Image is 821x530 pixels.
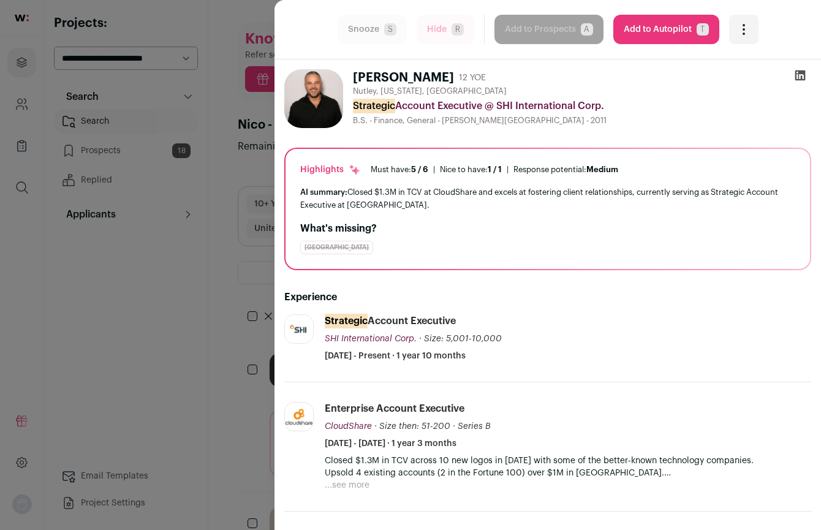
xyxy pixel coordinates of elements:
span: · Size: 5,001-10,000 [419,335,502,343]
span: · Size then: 51-200 [374,422,450,431]
span: Nutley, [US_STATE], [GEOGRAPHIC_DATA] [353,86,507,96]
button: ...see more [325,479,369,491]
span: AI summary: [300,188,347,196]
img: 7859bb942da0f70cd8757ef9c08e7acdff5f347d5b425554e1d0ede37972ef76.jpg [284,69,343,128]
div: Nice to have: [440,165,502,175]
h2: What's missing? [300,221,795,236]
span: 1 / 1 [488,165,502,173]
span: Medium [586,165,618,173]
div: [GEOGRAPHIC_DATA] [300,241,373,254]
img: 7b865a813b47d828e50c98e7989d10105db5fde243cc623bf7f953a545cdb966.jpg [285,409,313,425]
span: CloudShare [325,422,372,431]
mark: Strategic [325,314,368,328]
div: Account Executive @ SHI International Corp. [353,99,811,113]
span: · [453,420,455,433]
div: 12 YOE [459,72,486,84]
p: Closed $1.3M in TCV across 10 new logos in [DATE] with some of the better-known technology compan... [325,455,811,479]
mark: Strategic [353,99,395,113]
div: Response potential: [513,165,618,175]
span: [DATE] - Present · 1 year 10 months [325,350,466,362]
div: Highlights [300,164,361,176]
div: Must have: [371,165,428,175]
button: Add to AutopilotT [613,15,719,44]
h1: [PERSON_NAME] [353,69,454,86]
span: Series B [458,422,491,431]
span: [DATE] - [DATE] · 1 year 3 months [325,437,456,450]
img: dbee9dc9eff5c96a59a236ed58d50c9426b04681e907c7422379eb1be353bbc2.jpg [285,315,313,343]
span: 5 / 6 [411,165,428,173]
h2: Experience [284,290,811,305]
div: Enterprise Account Executive [325,402,464,415]
span: SHI International Corp. [325,335,417,343]
div: B.S. - Finance, General - [PERSON_NAME][GEOGRAPHIC_DATA] - 2011 [353,116,811,126]
button: Open dropdown [729,15,759,44]
ul: | | [371,165,618,175]
div: Closed $1.3M in TCV at CloudShare and excels at fostering client relationships, currently serving... [300,186,795,211]
div: Account Executive [325,314,456,328]
span: T [697,23,709,36]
